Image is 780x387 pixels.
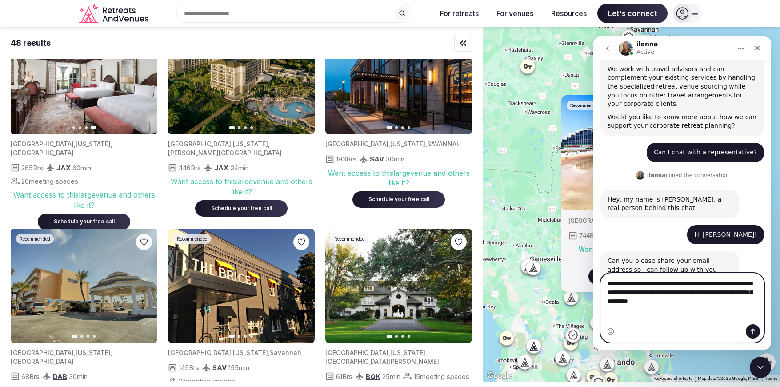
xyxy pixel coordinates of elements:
[325,168,472,188] div: Want access to this large venue and others like it?
[179,376,235,386] span: 22 meeting spaces
[597,4,668,23] span: Let's connect
[336,154,356,164] span: 193 Brs
[168,349,231,356] span: [GEOGRAPHIC_DATA]
[238,126,240,129] button: Go to slide 2
[74,349,76,356] span: ,
[91,126,96,129] button: Go to slide 4
[212,363,227,372] span: SAV
[16,234,54,244] div: Recommended
[177,236,208,242] span: Recommended
[168,149,282,157] span: [PERSON_NAME][GEOGRAPHIC_DATA]
[76,140,111,148] span: [US_STATE]
[79,4,150,24] svg: Retreats and Venues company logo
[20,236,50,242] span: Recommended
[11,140,74,148] span: [GEOGRAPHIC_DATA]
[111,349,112,356] span: ,
[485,370,514,382] img: Google
[568,217,628,224] span: [GEOGRAPHIC_DATA]
[21,177,78,186] span: 26 meeting spaces
[79,126,81,129] button: Go to slide 2
[388,140,390,148] span: ,
[336,372,352,381] span: 61 Brs
[48,218,120,226] div: Schedule your free call
[206,205,277,212] div: Schedule your free call
[231,349,233,356] span: ,
[588,274,680,279] a: Schedule your free call
[85,126,88,129] button: Go to slide 3
[386,154,404,164] span: 30 min
[401,335,404,338] button: Go to slide 3
[111,140,112,148] span: ,
[370,155,384,163] span: SAV
[21,163,43,173] span: 265 Brs
[414,372,469,381] span: 15 meeting spaces
[268,140,270,148] span: ,
[228,363,249,372] span: 155 min
[325,20,472,134] img: Featured image for venue
[250,126,253,129] button: Go to slide 4
[244,335,247,338] button: Go to slide 3
[331,234,368,244] div: Recommended
[195,203,288,212] a: Schedule your free call
[168,140,231,148] span: [GEOGRAPHIC_DATA]
[366,372,380,381] span: BQK
[698,376,760,381] span: Map data ©2025 Google, INEGI
[395,335,398,338] button: Go to slide 2
[233,140,268,148] span: [US_STATE]
[579,231,599,241] span: 744 Brs
[388,349,390,356] span: ,
[408,126,410,129] button: Go to slide 4
[168,177,315,197] div: Want access to this large venue and others like it?
[334,236,365,242] span: Recommended
[229,126,235,129] button: Go to slide 1
[53,372,67,381] span: DAB
[352,194,445,203] a: Schedule your free call
[229,335,235,338] button: Go to slide 1
[568,245,700,265] div: Want access to this large venue and others like it?
[561,95,708,210] img: Featured image for venue
[570,102,600,109] span: Recommended
[76,349,111,356] span: [US_STATE]
[230,163,249,173] span: 34 min
[11,149,74,157] span: [GEOGRAPHIC_DATA]
[173,234,211,244] div: Recommended
[427,140,461,148] span: SAVANNAH
[387,126,392,129] button: Go to slide 1
[69,372,88,381] span: 30 min
[654,375,692,382] button: Keyboard shortcuts
[179,363,199,372] span: 145 Brs
[758,353,776,371] button: Map camera controls
[387,335,392,338] button: Go to slide 1
[750,357,771,378] iframe: Intercom live chat
[270,349,301,356] span: Savannah
[425,140,427,148] span: ,
[74,140,76,148] span: ,
[408,335,410,338] button: Go to slide 4
[485,370,514,382] a: Open this area in Google Maps (opens a new window)
[168,229,315,343] img: Featured image for venue
[72,335,78,338] button: Go to slide 1
[233,349,268,356] span: [US_STATE]
[214,164,228,172] span: JAX
[11,358,74,365] span: [GEOGRAPHIC_DATA]
[21,372,40,381] span: 68 Brs
[268,349,270,356] span: ,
